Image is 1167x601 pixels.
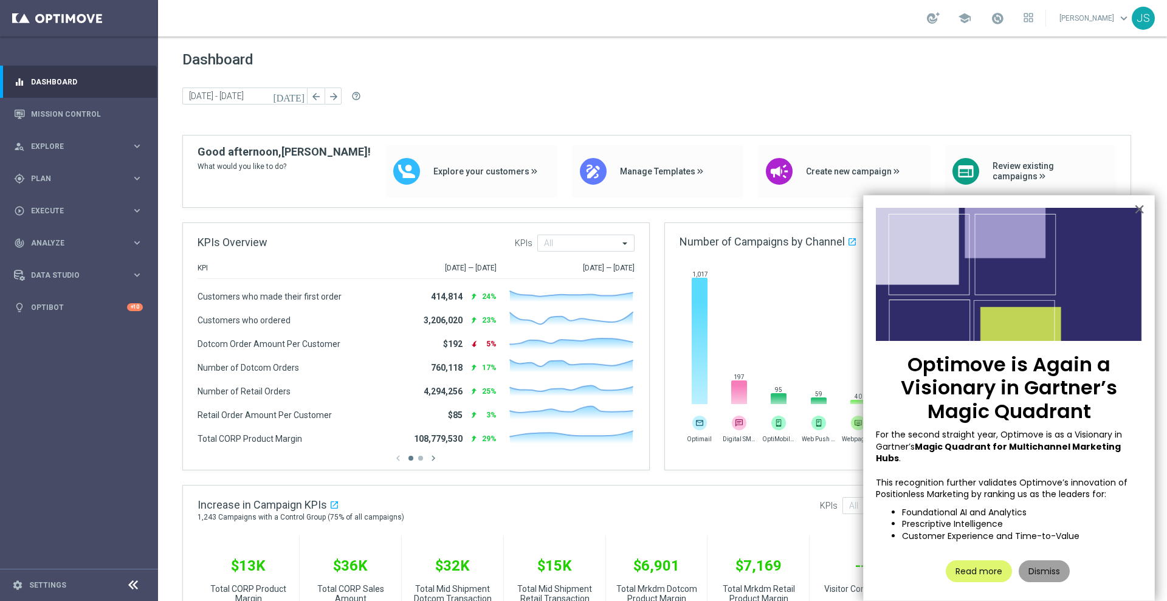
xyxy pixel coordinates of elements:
[876,428,1124,453] span: For the second straight year, Optimove is as a Visionary in Gartner’s
[902,531,1142,543] li: Customer Experience and Time-to-Value
[14,77,25,88] i: equalizer
[31,143,131,150] span: Explore
[131,237,143,249] i: keyboard_arrow_right
[31,66,143,98] a: Dashboard
[899,452,901,464] span: .
[29,582,66,589] a: Settings
[1019,560,1070,582] button: Dismiss
[12,580,23,591] i: settings
[131,205,143,216] i: keyboard_arrow_right
[876,477,1142,501] p: This recognition further validates Optimove’s innovation of Positionless Marketing by ranking us ...
[1132,7,1155,30] div: JS
[31,291,127,323] a: Optibot
[958,12,971,25] span: school
[14,173,131,184] div: Plan
[14,205,131,216] div: Execute
[1134,199,1145,219] button: Close
[127,303,143,311] div: +10
[14,141,131,152] div: Explore
[14,302,25,313] i: lightbulb
[31,175,131,182] span: Plan
[14,173,25,184] i: gps_fixed
[31,272,131,279] span: Data Studio
[14,238,25,249] i: track_changes
[876,441,1123,465] strong: Magic Quadrant for Multichannel Marketing Hubs
[31,239,131,247] span: Analyze
[902,518,1142,531] li: Prescriptive Intelligence
[1117,12,1131,25] span: keyboard_arrow_down
[131,140,143,152] i: keyboard_arrow_right
[131,269,143,281] i: keyboard_arrow_right
[902,507,1142,519] li: Foundational AI and Analytics
[14,270,131,281] div: Data Studio
[14,291,143,323] div: Optibot
[14,205,25,216] i: play_circle_outline
[14,98,143,130] div: Mission Control
[1058,9,1132,27] a: [PERSON_NAME]
[14,238,131,249] div: Analyze
[131,173,143,184] i: keyboard_arrow_right
[946,560,1012,582] button: Read more
[31,207,131,215] span: Execute
[14,66,143,98] div: Dashboard
[31,98,143,130] a: Mission Control
[14,141,25,152] i: person_search
[876,353,1142,423] p: Optimove is Again a Visionary in Gartner’s Magic Quadrant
